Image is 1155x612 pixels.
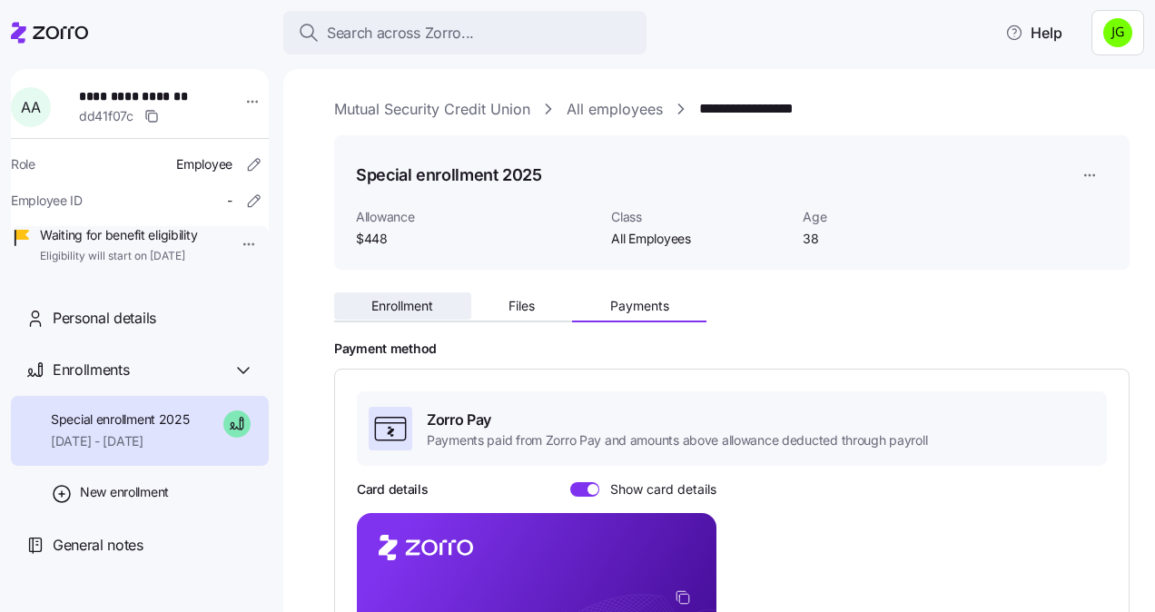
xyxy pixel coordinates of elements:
[21,100,40,114] span: A A
[334,98,530,121] a: Mutual Security Credit Union
[80,483,169,501] span: New enrollment
[991,15,1077,51] button: Help
[11,155,35,173] span: Role
[53,307,156,330] span: Personal details
[283,11,647,54] button: Search across Zorro...
[508,300,535,312] span: Files
[53,534,143,557] span: General notes
[610,300,669,312] span: Payments
[40,249,197,264] span: Eligibility will start on [DATE]
[1005,22,1062,44] span: Help
[371,300,433,312] span: Enrollment
[675,589,691,606] button: copy-to-clipboard
[356,230,597,248] span: $448
[1103,18,1132,47] img: a4774ed6021b6d0ef619099e609a7ec5
[803,230,980,248] span: 38
[356,163,542,186] h1: Special enrollment 2025
[599,482,716,497] span: Show card details
[51,432,190,450] span: [DATE] - [DATE]
[11,192,83,210] span: Employee ID
[334,341,1130,358] h2: Payment method
[803,208,980,226] span: Age
[79,107,133,125] span: dd41f07c
[176,155,232,173] span: Employee
[356,208,597,226] span: Allowance
[427,431,927,449] span: Payments paid from Zorro Pay and amounts above allowance deducted through payroll
[51,410,190,429] span: Special enrollment 2025
[227,192,232,210] span: -
[611,208,788,226] span: Class
[40,226,197,244] span: Waiting for benefit eligibility
[327,22,474,44] span: Search across Zorro...
[611,230,788,248] span: All Employees
[53,359,129,381] span: Enrollments
[427,409,927,431] span: Zorro Pay
[567,98,663,121] a: All employees
[357,480,429,498] h3: Card details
